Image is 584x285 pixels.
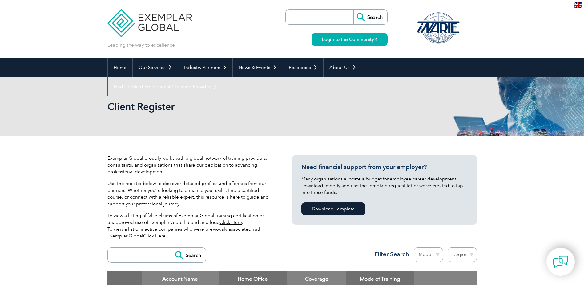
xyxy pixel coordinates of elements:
a: Click Here [143,233,166,239]
h2: Client Register [107,102,366,112]
a: Download Template [301,202,365,215]
a: Industry Partners [178,58,232,77]
h3: Filter Search [371,250,409,258]
p: Leading the way to excellence [107,42,175,48]
input: Search [172,248,206,262]
a: Our Services [133,58,178,77]
a: Home [108,58,132,77]
img: contact-chat.png [553,254,568,270]
input: Search [353,10,387,24]
a: Resources [283,58,323,77]
img: en [574,2,582,8]
p: Use the register below to discover detailed profiles and offerings from our partners. Whether you... [107,180,274,207]
a: About Us [324,58,362,77]
a: Find Certified Professional / Training Provider [108,77,223,96]
a: Login to the Community [312,33,388,46]
img: open_square.png [374,38,377,41]
p: To view a listing of false claims of Exemplar Global training certification or unapproved use of ... [107,212,274,239]
h3: Need financial support from your employer? [301,163,468,171]
p: Exemplar Global proudly works with a global network of training providers, consultants, and organ... [107,155,274,175]
p: Many organizations allocate a budget for employee career development. Download, modify and use th... [301,176,468,196]
a: Click Here [220,220,242,225]
a: News & Events [233,58,283,77]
